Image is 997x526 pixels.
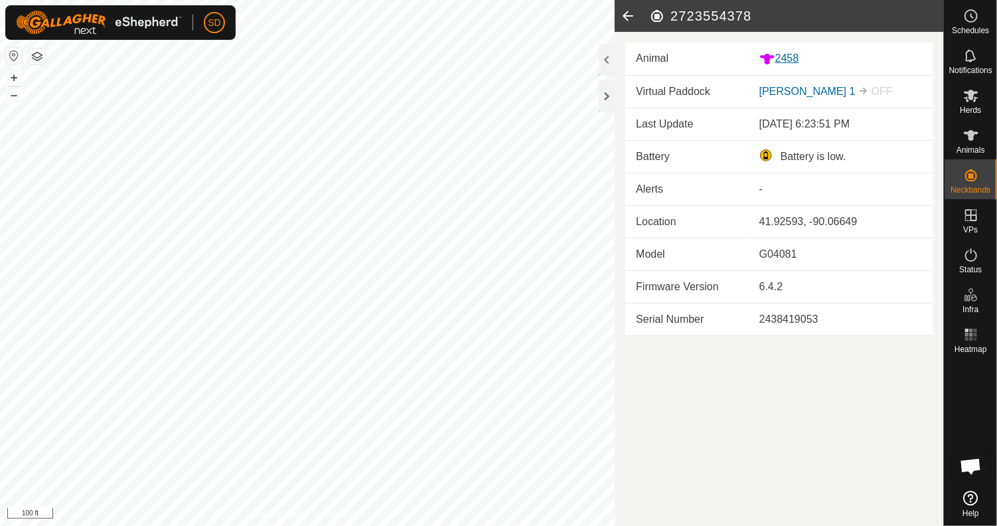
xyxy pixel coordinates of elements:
[949,66,992,74] span: Notifications
[872,86,893,97] span: OFF
[625,270,748,303] td: Firmware Version
[858,86,869,96] img: to
[962,306,978,313] span: Infra
[951,446,991,486] div: Open chat
[255,509,305,521] a: Privacy Policy
[749,173,933,205] td: -
[625,108,748,141] td: Last Update
[957,146,985,154] span: Animals
[759,149,923,165] div: Battery is low.
[208,16,220,30] span: SD
[759,50,923,67] div: 2458
[625,205,748,238] td: Location
[321,509,360,521] a: Contact Us
[625,43,748,75] td: Animal
[625,76,748,108] td: Virtual Paddock
[759,279,923,295] div: 6.4.2
[625,238,748,270] td: Model
[952,27,989,35] span: Schedules
[6,48,22,64] button: Reset Map
[29,48,45,64] button: Map Layers
[959,266,982,274] span: Status
[759,86,856,97] a: [PERSON_NAME] 1
[945,485,997,523] a: Help
[759,311,923,327] div: 2438419053
[625,140,748,173] td: Battery
[759,116,923,132] div: [DATE] 6:23:51 PM
[759,214,923,230] div: 41.92593, -90.06649
[963,226,978,234] span: VPs
[625,303,748,335] td: Serial Number
[6,87,22,103] button: –
[951,186,990,194] span: Neckbands
[16,11,182,35] img: Gallagher Logo
[625,173,748,205] td: Alerts
[759,246,923,262] div: G04081
[962,509,979,517] span: Help
[960,106,981,114] span: Herds
[649,8,944,24] h2: 2723554378
[955,345,987,353] span: Heatmap
[6,70,22,86] button: +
